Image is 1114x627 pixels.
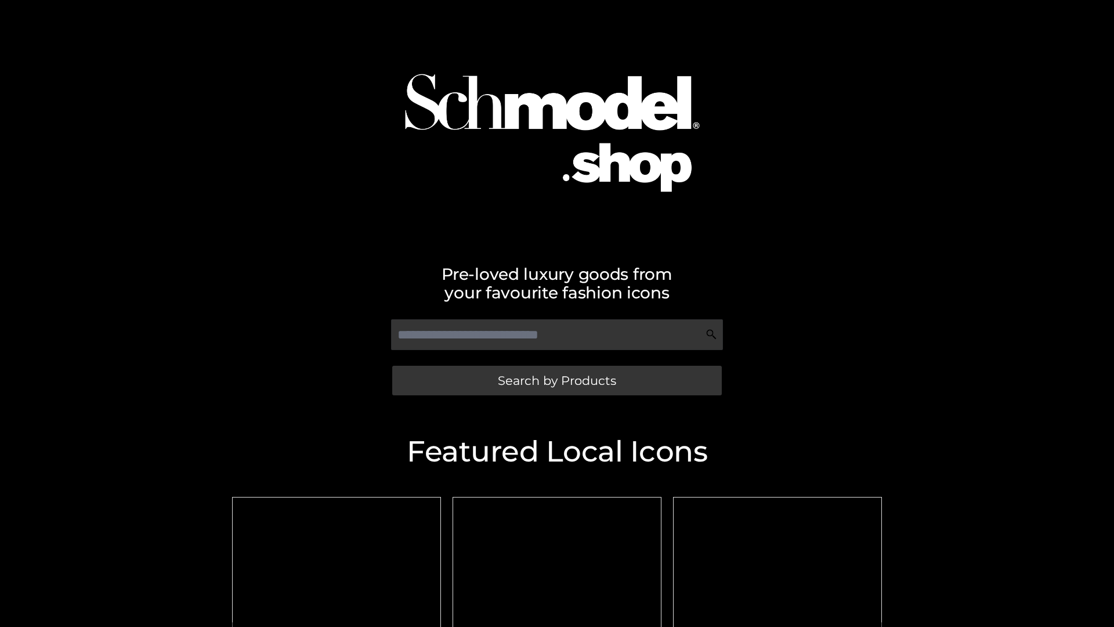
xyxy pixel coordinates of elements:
a: Search by Products [392,366,722,395]
h2: Featured Local Icons​ [226,437,888,466]
span: Search by Products [498,374,616,387]
img: Search Icon [706,329,717,340]
h2: Pre-loved luxury goods from your favourite fashion icons [226,265,888,302]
